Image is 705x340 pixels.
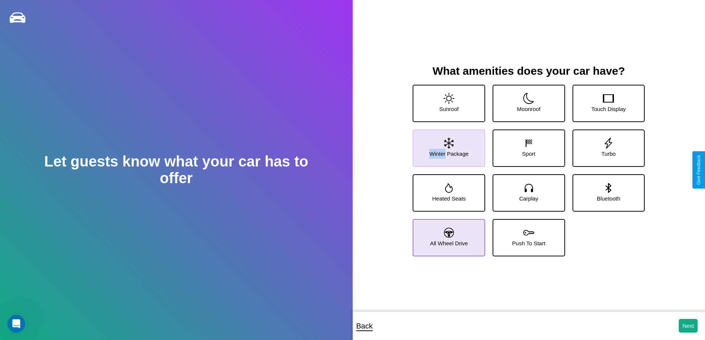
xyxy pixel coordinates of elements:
p: Sunroof [439,104,459,114]
p: Sport [522,149,536,159]
p: Turbo [601,149,616,159]
p: All Wheel Drive [430,238,468,248]
p: Push To Start [512,238,545,248]
button: Next [679,319,698,333]
p: Winter Package [429,149,469,159]
iframe: Intercom live chat [7,315,25,333]
p: Touch Display [591,104,626,114]
p: Moonroof [517,104,540,114]
h3: What amenities does your car have? [405,65,652,77]
p: Carplay [519,193,538,203]
p: Bluetooth [597,193,620,203]
h2: Let guests know what your car has to offer [35,153,317,186]
p: Back [356,319,373,333]
p: Heated Seats [432,193,466,203]
div: Give Feedback [696,155,701,185]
